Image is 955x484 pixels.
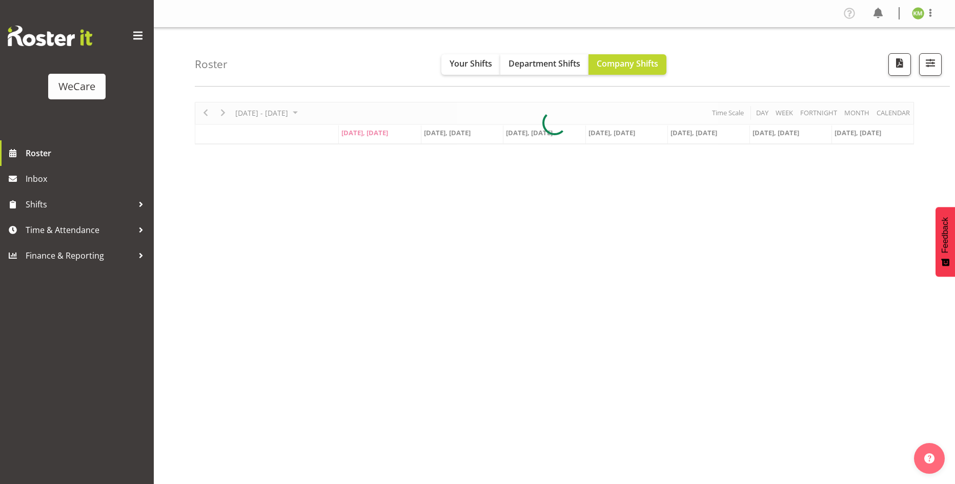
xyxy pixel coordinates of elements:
[58,79,95,94] div: WeCare
[941,217,950,253] span: Feedback
[924,453,934,464] img: help-xxl-2.png
[509,58,580,69] span: Department Shifts
[919,53,942,76] button: Filter Shifts
[8,26,92,46] img: Rosterit website logo
[26,145,149,161] span: Roster
[888,53,911,76] button: Download a PDF of the roster according to the set date range.
[441,54,500,75] button: Your Shifts
[500,54,588,75] button: Department Shifts
[26,222,133,238] span: Time & Attendance
[26,197,133,212] span: Shifts
[588,54,666,75] button: Company Shifts
[450,58,492,69] span: Your Shifts
[195,58,228,70] h4: Roster
[912,7,924,19] img: kishendri-moodley11636.jpg
[597,58,658,69] span: Company Shifts
[26,248,133,263] span: Finance & Reporting
[936,207,955,277] button: Feedback - Show survey
[26,171,149,186] span: Inbox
